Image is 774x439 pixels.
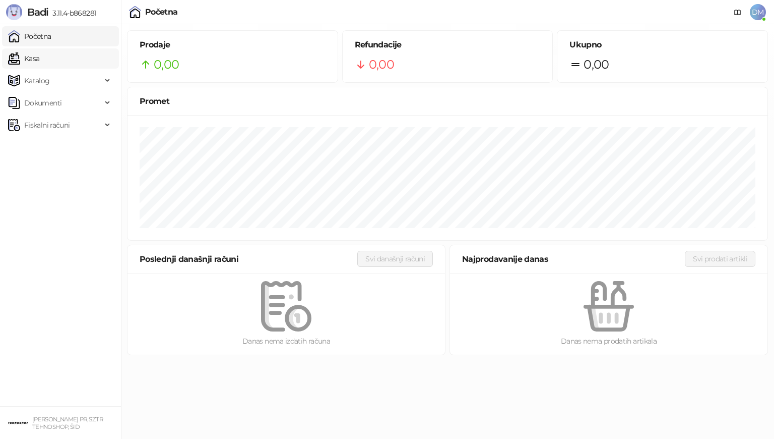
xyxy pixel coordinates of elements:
[154,55,179,74] span: 0,00
[466,336,751,347] div: Danas nema prodatih artikala
[8,26,51,46] a: Početna
[8,413,28,433] img: 64x64-companyLogo-68805acf-9e22-4a20-bcb3-9756868d3d19.jpeg
[750,4,766,20] span: DM
[730,4,746,20] a: Dokumentacija
[24,93,61,113] span: Dokumenti
[32,416,103,430] small: [PERSON_NAME] PR, SZTR TEHNOSHOP, ŠID
[369,55,394,74] span: 0,00
[355,39,541,51] h5: Refundacije
[357,251,433,267] button: Svi današnji računi
[145,8,178,16] div: Početna
[685,251,755,267] button: Svi prodati artikli
[462,253,685,265] div: Najprodavanije danas
[144,336,429,347] div: Danas nema izdatih računa
[140,95,755,107] div: Promet
[140,253,357,265] div: Poslednji današnji računi
[24,115,70,135] span: Fiskalni računi
[569,39,755,51] h5: Ukupno
[24,71,50,91] span: Katalog
[6,4,22,20] img: Logo
[584,55,609,74] span: 0,00
[8,48,39,69] a: Kasa
[140,39,326,51] h5: Prodaje
[48,9,96,18] span: 3.11.4-b868281
[27,6,48,18] span: Badi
